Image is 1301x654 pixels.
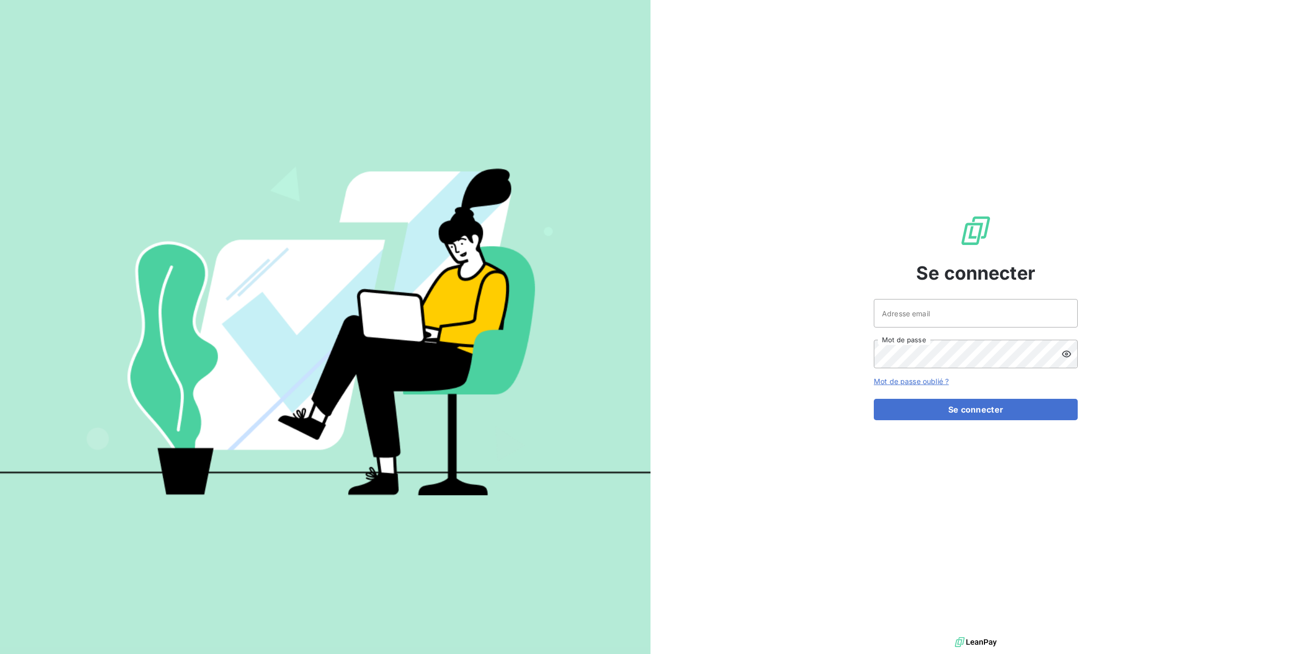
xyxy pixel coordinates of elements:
[955,635,997,650] img: logo
[916,259,1035,287] span: Se connecter
[959,214,992,247] img: Logo LeanPay
[874,299,1078,328] input: placeholder
[874,399,1078,420] button: Se connecter
[874,377,949,386] a: Mot de passe oublié ?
